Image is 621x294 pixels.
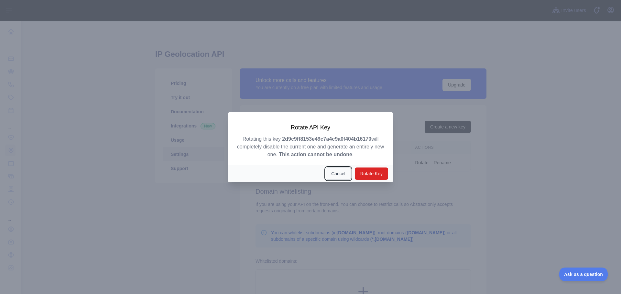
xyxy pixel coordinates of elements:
[235,135,386,158] p: Rotating this key will completely disable the current one and generate an entirely new one. .
[355,167,388,180] button: Rotate Key
[326,167,351,180] button: Cancel
[235,124,386,131] h3: Rotate API Key
[279,152,352,157] strong: This action cannot be undone
[282,136,371,142] strong: 2d9c9ff8153e49c7a4c9a0f404b16170
[559,268,608,281] iframe: Toggle Customer Support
